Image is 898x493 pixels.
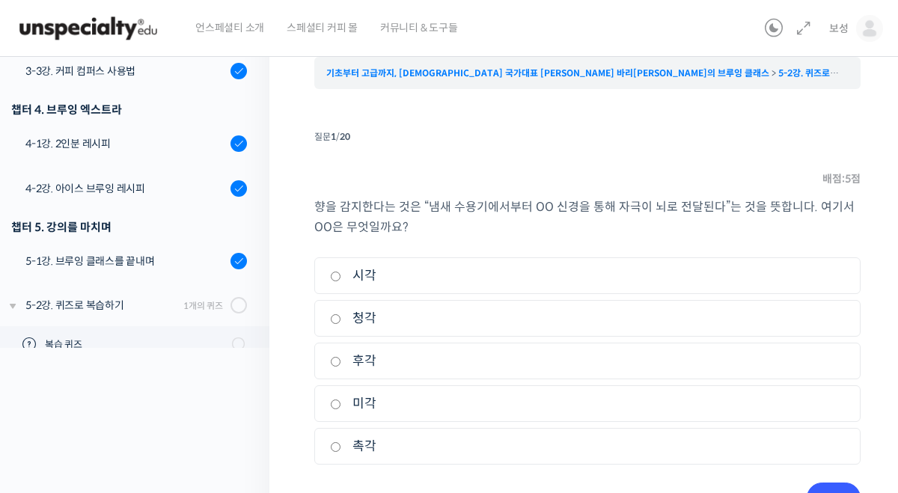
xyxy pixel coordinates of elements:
[25,253,226,269] div: 5-1강. 브루잉 클래스를 끝내며
[330,442,341,452] input: 촉각
[25,63,226,79] div: 3-3강. 커피 컴퍼스 사용법
[314,197,861,237] p: 향을 감지한다는 것은 “냄새 수용기에서부터 OO 신경을 통해 자극이 뇌로 전달된다”는 것을 뜻합니다. 여기서 OO은 무엇일까요?
[845,172,851,186] span: 5
[137,392,155,404] span: 대화
[11,217,247,237] div: 챕터 5. 강의를 마치며
[330,266,845,286] label: 시각
[340,131,350,142] span: 20
[330,308,845,328] label: 청각
[99,369,193,406] a: 대화
[330,357,341,367] input: 후각
[11,99,247,120] div: 챕터 4. 브루잉 엑스트라
[330,272,341,281] input: 시각
[193,369,287,406] a: 설정
[330,399,341,409] input: 미각
[314,126,861,147] div: 질문 /
[183,298,223,313] div: 1개의 퀴즈
[25,180,226,197] div: 4-2강. 아이스 브루잉 레시피
[47,391,56,403] span: 홈
[778,67,865,79] a: 5-2강. 퀴즈로 복습하기
[330,394,845,414] label: 미각
[330,314,341,324] input: 청각
[326,67,769,79] a: 기초부터 고급까지, [DEMOGRAPHIC_DATA] 국가대표 [PERSON_NAME] 바리[PERSON_NAME]의 브루잉 클래스
[822,169,861,189] span: 배점: 점
[25,135,226,152] div: 4-1강. 2인분 레시피
[330,436,845,456] label: 촉각
[25,297,179,313] div: 5-2강. 퀴즈로 복습하기
[829,22,849,35] span: 보성
[330,351,845,371] label: 후각
[4,369,99,406] a: 홈
[331,131,336,142] span: 1
[231,391,249,403] span: 설정
[45,337,222,352] span: 복습 퀴즈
